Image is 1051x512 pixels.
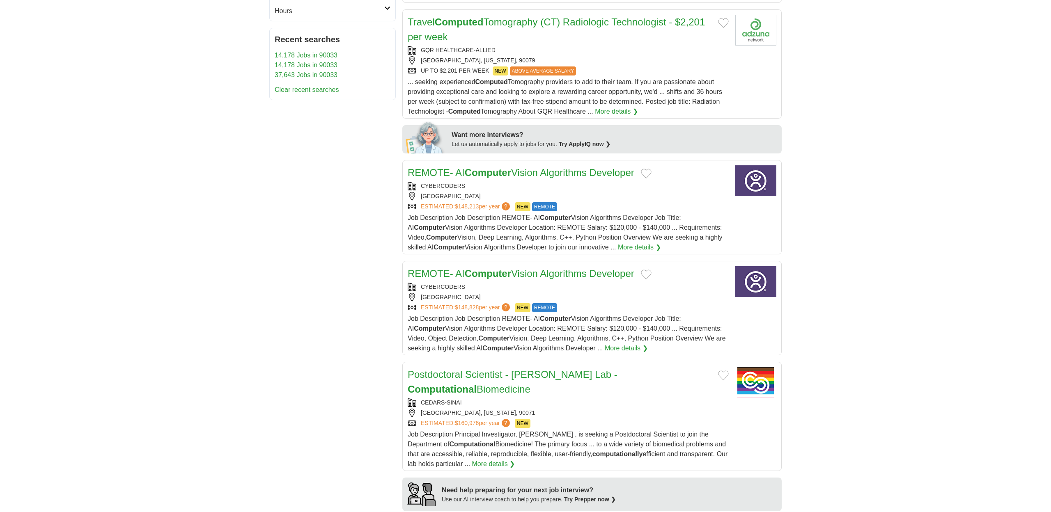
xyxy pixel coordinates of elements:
button: Add to favorite jobs [718,18,729,28]
a: REMOTE- AIComputerVision Algorithms Developer [408,167,634,178]
span: $160,976 [455,420,479,426]
a: More details ❯ [618,242,661,252]
span: NEW [515,202,530,211]
div: Let us automatically apply to jobs for you. [452,140,777,149]
a: More details ❯ [595,107,638,117]
button: Add to favorite jobs [641,270,652,279]
a: Try Prepper now ❯ [564,496,616,503]
strong: Computer [426,234,457,241]
button: Add to favorite jobs [641,169,652,178]
strong: Computer [540,315,571,322]
a: CYBERCODERS [421,283,465,290]
button: Add to favorite jobs [718,370,729,380]
a: Try ApplyIQ now ❯ [559,141,610,147]
span: NEW [493,66,508,75]
div: Need help preparing for your next job interview? [442,485,616,495]
h2: Recent searches [275,33,390,46]
strong: computationally [592,450,643,457]
strong: Computed [448,108,481,115]
strong: Computer [465,167,511,178]
div: [GEOGRAPHIC_DATA] [408,293,729,302]
span: Job Description Principal Investigator, [PERSON_NAME] , is seeking a Postdoctoral Scientist to jo... [408,431,727,467]
a: CEDARS-SINAI [421,399,462,406]
span: $148,828 [455,304,479,311]
span: ? [502,419,510,427]
a: Hours [270,1,395,21]
div: [GEOGRAPHIC_DATA] [408,192,729,201]
a: ESTIMATED:$148,828per year? [421,303,512,312]
a: CYBERCODERS [421,183,465,189]
a: 37,643 Jobs in 90033 [275,71,337,78]
span: Job Description Job Description REMOTE- AI Vision Algorithms Developer Job Title: AI Vision Algor... [408,214,723,251]
strong: Computer [434,244,465,251]
a: TravelComputedTomography (CT) Radiologic Technologist - $2,201 per week [408,16,705,42]
strong: Computer [414,224,445,231]
a: Clear recent searches [275,86,339,93]
a: More details ❯ [605,343,648,353]
img: CyberCoders logo [735,266,776,297]
span: REMOTE [532,202,557,211]
strong: Computed [435,16,484,27]
strong: Computer [540,214,571,221]
span: REMOTE [532,303,557,312]
h2: Hours [275,6,384,16]
strong: Computational [449,441,495,448]
a: REMOTE- AIComputerVision Algorithms Developer [408,268,634,279]
strong: Computer [478,335,509,342]
img: CEDARS SINAI logo [735,367,776,398]
div: [GEOGRAPHIC_DATA], [US_STATE], 90071 [408,409,729,417]
strong: Computational [408,384,477,395]
span: $148,213 [455,203,479,210]
div: [GEOGRAPHIC_DATA], [US_STATE], 90079 [408,56,729,65]
span: ... seeking experienced Tomography providers to add to their team. If you are passionate about pr... [408,78,722,115]
span: ABOVE AVERAGE SALARY [510,66,576,75]
a: More details ❯ [472,459,515,469]
span: Job Description Job Description REMOTE- AI Vision Algorithms Developer Job Title: AI Vision Algor... [408,315,726,352]
div: GQR HEALTHCARE-ALLIED [408,46,729,55]
img: Company logo [735,15,776,46]
div: UP TO $2,201 PER WEEK [408,66,729,75]
span: ? [502,303,510,311]
div: Use our AI interview coach to help you prepare. [442,495,616,504]
img: apply-iq-scientist.png [406,121,445,153]
a: Postdoctoral Scientist - [PERSON_NAME] Lab -ComputationalBiomedicine [408,369,617,395]
strong: Computer [482,345,514,352]
div: Want more interviews? [452,130,777,140]
strong: Computer [414,325,445,332]
a: ESTIMATED:$148,213per year? [421,202,512,211]
img: CyberCoders logo [735,165,776,196]
a: 14,178 Jobs in 90033 [275,62,337,69]
span: NEW [515,303,530,312]
span: NEW [515,419,530,428]
a: ESTIMATED:$160,976per year? [421,419,512,428]
a: 14,178 Jobs in 90033 [275,52,337,59]
span: ? [502,202,510,210]
strong: Computer [465,268,511,279]
strong: Computed [475,78,508,85]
